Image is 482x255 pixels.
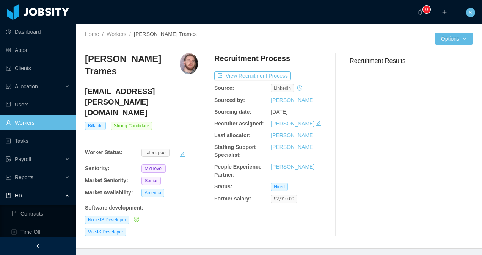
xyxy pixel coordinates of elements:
[469,8,472,17] span: S
[85,165,110,171] b: Seniority:
[134,31,197,37] span: [PERSON_NAME] Trames
[179,149,185,161] button: edit
[15,156,31,162] span: Payroll
[15,174,33,180] span: Reports
[214,97,245,103] b: Sourced by:
[85,205,143,211] b: Software development :
[214,73,291,79] a: icon: exportView Recruitment Process
[442,9,447,15] i: icon: plus
[271,164,314,170] a: [PERSON_NAME]
[6,156,11,162] i: icon: file-protect
[271,144,314,150] a: [PERSON_NAME]
[85,122,106,130] span: Billable
[85,53,180,78] h3: [PERSON_NAME] Trames
[107,31,126,37] a: Workers
[214,109,251,115] b: Sourcing date:
[214,120,264,127] b: Recruiter assigned:
[271,120,314,127] a: [PERSON_NAME]
[6,84,11,89] i: icon: solution
[85,31,99,37] a: Home
[214,132,251,138] b: Last allocator:
[11,206,70,221] a: icon: bookContracts
[141,149,170,157] span: Talent pool
[435,33,473,45] button: Optionsicon: down
[6,193,11,198] i: icon: book
[271,84,294,92] span: linkedin
[214,71,291,80] button: icon: exportView Recruitment Process
[85,177,128,183] b: Market Seniority:
[141,177,161,185] span: Senior
[111,122,152,130] span: Strong Candidate
[85,189,133,196] b: Market Availability:
[214,164,262,178] b: People Experience Partner:
[271,195,297,203] span: $2,910.00
[316,121,321,126] i: icon: edit
[85,228,126,236] span: VueJS Developer
[6,115,70,130] a: icon: userWorkers
[297,85,302,91] i: icon: history
[6,24,70,39] a: icon: pie-chartDashboard
[85,149,122,155] b: Worker Status:
[6,42,70,58] a: icon: appstoreApps
[350,56,473,66] h3: Recruitment Results
[6,175,11,180] i: icon: line-chart
[214,53,290,64] h4: Recruitment Process
[214,183,232,189] b: Status:
[423,6,430,13] sup: 0
[214,196,251,202] b: Former salary:
[6,61,70,76] a: icon: auditClients
[11,224,70,239] a: icon: profileTime Off
[214,85,234,91] b: Source:
[6,133,70,149] a: icon: profileTasks
[271,109,287,115] span: [DATE]
[129,31,131,37] span: /
[180,53,198,74] img: a763e65d-88c3-4320-ae91-b2260694db65_664f6ee25ec5d-400w.png
[271,183,288,191] span: Hired
[102,31,104,37] span: /
[271,97,314,103] a: [PERSON_NAME]
[15,83,38,89] span: Allocation
[214,144,256,158] b: Staffing Support Specialist:
[134,217,139,222] i: icon: check-circle
[132,216,139,222] a: icon: check-circle
[6,97,70,112] a: icon: robotUsers
[85,86,198,118] h4: [EMAIL_ADDRESS][PERSON_NAME][DOMAIN_NAME]
[15,192,22,199] span: HR
[141,189,164,197] span: America
[85,216,129,224] span: NodeJS Developer
[418,9,423,15] i: icon: bell
[141,164,165,173] span: Mid level
[271,132,314,138] a: [PERSON_NAME]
